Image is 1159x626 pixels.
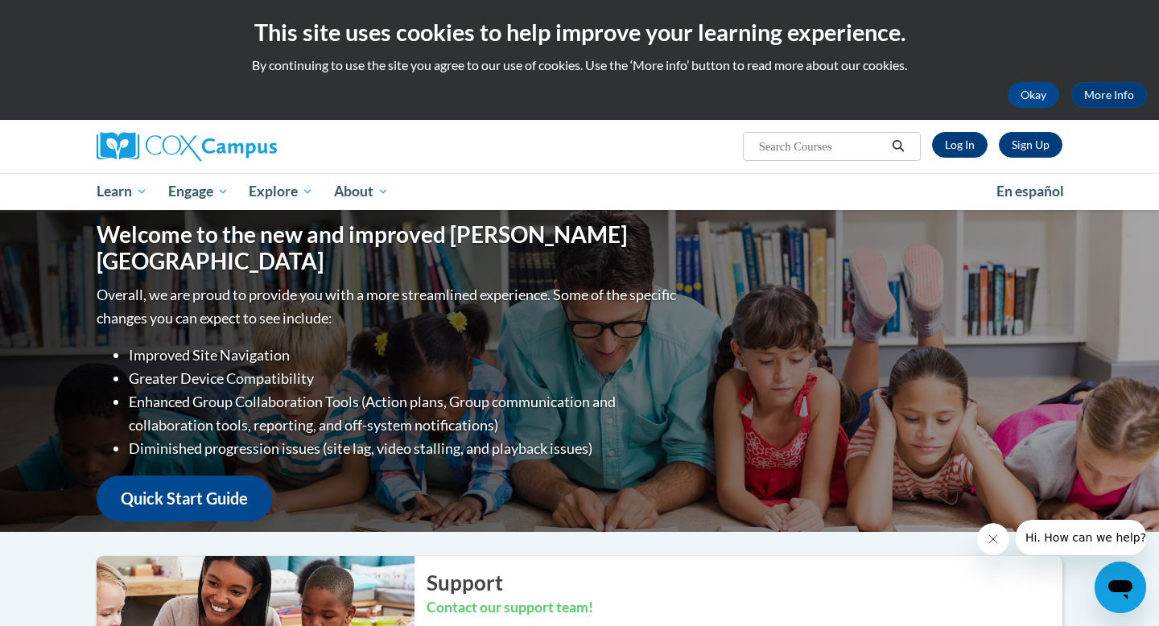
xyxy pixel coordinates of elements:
img: Cox Campus [97,132,277,161]
span: En español [996,183,1064,200]
p: Overall, we are proud to provide you with a more streamlined experience. Some of the specific cha... [97,283,680,330]
iframe: Message from company [1016,520,1146,555]
a: Log In [932,132,988,158]
a: More Info [1071,82,1147,108]
button: Okay [1008,82,1059,108]
a: Explore [238,173,324,210]
span: Engage [168,182,229,201]
span: Explore [249,182,313,201]
a: About [324,173,399,210]
a: Engage [158,173,239,210]
a: Learn [86,173,158,210]
span: About [334,182,389,201]
li: Enhanced Group Collaboration Tools (Action plans, Group communication and collaboration tools, re... [129,390,680,437]
button: Search [886,137,910,156]
a: En español [986,175,1074,208]
div: Main menu [72,173,1087,210]
iframe: Close message [977,523,1009,555]
h3: Contact our support team! [427,598,1062,618]
h2: Support [427,568,1062,597]
li: Improved Site Navigation [129,344,680,367]
a: Quick Start Guide [97,476,272,521]
h2: This site uses cookies to help improve your learning experience. [12,16,1147,48]
input: Search Courses [757,137,886,156]
li: Diminished progression issues (site lag, video stalling, and playback issues) [129,437,680,460]
span: Learn [97,182,147,201]
a: Cox Campus [97,132,402,161]
a: Register [999,132,1062,158]
li: Greater Device Compatibility [129,367,680,390]
p: By continuing to use the site you agree to our use of cookies. Use the ‘More info’ button to read... [12,56,1147,74]
iframe: Button to launch messaging window [1095,562,1146,613]
h1: Welcome to the new and improved [PERSON_NAME][GEOGRAPHIC_DATA] [97,221,680,275]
